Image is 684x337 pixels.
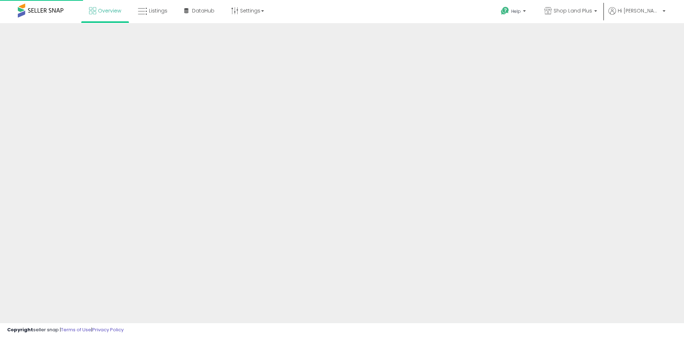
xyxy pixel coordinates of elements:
[501,6,509,15] i: Get Help
[608,7,665,23] a: Hi [PERSON_NAME]
[618,7,660,14] span: Hi [PERSON_NAME]
[554,7,592,14] span: Shop Land Plus
[149,7,167,14] span: Listings
[495,1,533,23] a: Help
[98,7,121,14] span: Overview
[192,7,214,14] span: DataHub
[511,8,521,14] span: Help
